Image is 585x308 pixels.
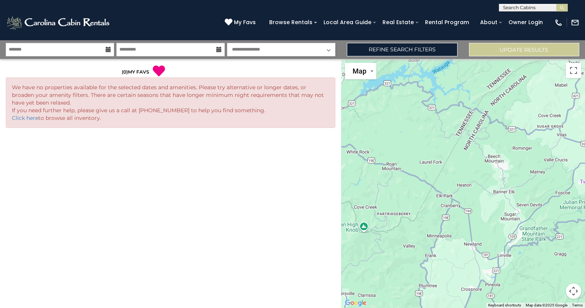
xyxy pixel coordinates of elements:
[320,16,375,28] a: Local Area Guide
[572,303,583,307] a: Terms (opens in new tab)
[554,18,563,27] img: phone-regular-white.png
[421,16,473,28] a: Rental Program
[476,16,501,28] a: About
[343,298,368,308] img: Google
[505,16,547,28] a: Owner Login
[225,18,258,27] a: My Favs
[566,63,581,78] button: Toggle fullscreen view
[12,84,329,122] p: We have no properties available for the selected dates and amenities. Please try alternative or l...
[469,43,579,56] button: Update Results
[265,16,316,28] a: Browse Rentals
[347,43,457,56] a: Refine Search Filters
[379,16,418,28] a: Real Estate
[122,69,149,75] a: (0)MY FAVS
[343,298,368,308] a: Open this area in Google Maps (opens a new window)
[123,69,126,75] span: 0
[234,18,256,26] span: My Favs
[488,303,521,308] button: Keyboard shortcuts
[571,18,579,27] img: mail-regular-white.png
[12,115,38,121] a: Click here
[122,69,128,75] span: ( )
[6,15,112,30] img: White-1-2.png
[353,67,366,75] span: Map
[566,283,581,299] button: Map camera controls
[345,63,376,79] button: Change map style
[526,303,567,307] span: Map data ©2025 Google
